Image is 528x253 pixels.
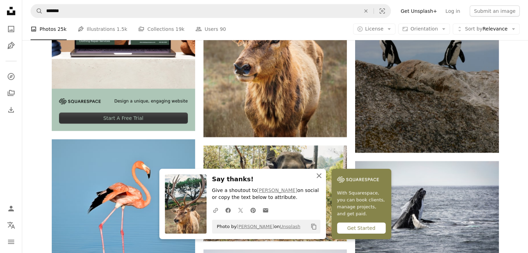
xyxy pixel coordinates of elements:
[175,25,184,33] span: 19k
[4,86,18,100] a: Collections
[337,174,379,185] img: file-1747939142011-51e5cc87e3c9
[465,26,482,32] span: Sort by
[78,18,127,40] a: Illustrations 1.5k
[337,223,386,234] div: Get Started
[213,221,301,232] span: Photo by on
[308,221,320,233] button: Copy to clipboard
[332,169,391,239] a: With Squarespace, you can book clients, manage projects, and get paid.Get Started
[52,208,195,214] a: photo of flamingo on water
[259,203,272,217] a: Share over email
[4,70,18,84] a: Explore
[138,18,184,40] a: Collections 19k
[4,39,18,53] a: Illustrations
[31,4,391,18] form: Find visuals sitewide
[365,26,384,32] span: License
[203,146,347,241] img: two elephants near trees
[358,5,374,18] button: Clear
[4,22,18,36] a: Photos
[114,98,188,104] span: Design a unique, engaging website
[4,218,18,232] button: Language
[247,203,259,217] a: Share on Pinterest
[59,98,101,104] img: file-1705255347840-230a6ab5bca9image
[195,18,226,40] a: Users 90
[234,203,247,217] a: Share on Twitter
[222,203,234,217] a: Share on Facebook
[280,224,300,229] a: Unsplash
[355,206,498,212] a: humpback whale jumping on sea
[59,113,188,124] div: Start A Free Trial
[398,24,450,35] button: Orientation
[212,187,320,201] p: Give a shoutout to on social or copy the text below to attribute.
[374,5,391,18] button: Visual search
[220,25,226,33] span: 90
[117,25,127,33] span: 1.5k
[441,6,464,17] a: Log in
[212,174,320,184] h3: Say thanks!
[4,103,18,117] a: Download History
[237,224,274,229] a: [PERSON_NAME]
[4,4,18,19] a: Home — Unsplash
[4,202,18,216] a: Log in / Sign up
[31,5,43,18] button: Search Unsplash
[337,190,386,217] span: With Squarespace, you can book clients, manage projects, and get paid.
[410,26,438,32] span: Orientation
[470,6,520,17] button: Submit an image
[353,24,396,35] button: License
[4,235,18,249] button: Menu
[453,24,520,35] button: Sort byRelevance
[465,26,508,33] span: Relevance
[396,6,441,17] a: Get Unsplash+
[355,42,498,49] a: two penguins standing on rock
[257,187,297,193] a: [PERSON_NAME]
